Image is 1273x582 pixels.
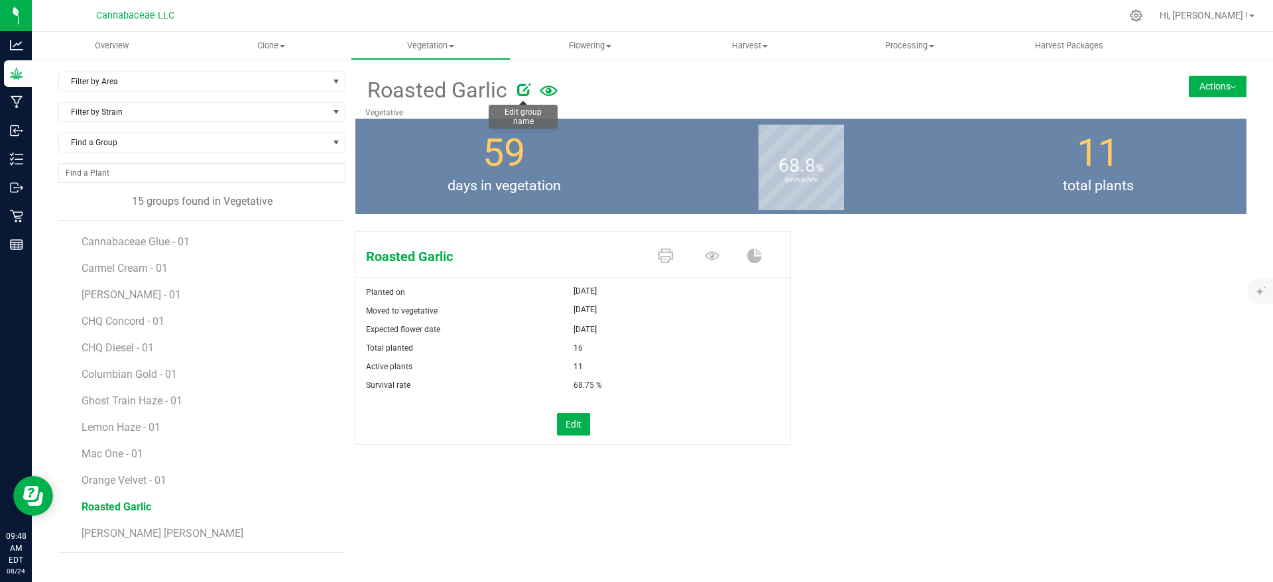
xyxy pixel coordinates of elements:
[82,341,154,354] span: CHQ Diesel - 01
[6,566,26,576] p: 08/24
[662,119,940,214] group-info-box: Survival rate
[365,74,507,107] span: Roasted Garlic
[829,32,989,60] a: Processing
[77,40,147,52] span: Overview
[494,107,552,126] div: Edit group name
[366,362,412,371] span: Active plants
[6,530,26,566] p: 09:48 AM EDT
[13,476,53,516] iframe: Resource center
[959,119,1237,214] group-info-box: Total number of plants
[356,247,645,266] span: Roasted Garlic
[82,262,168,274] span: Carmel Cream - 01
[351,32,511,60] a: Vegetation
[82,368,177,380] span: Columbian Gold - 01
[59,133,328,152] span: Find a Group
[511,40,670,52] span: Flowering
[58,194,345,209] div: 15 groups found in Vegetative
[1077,131,1119,175] span: 11
[949,176,1246,197] span: total plants
[1160,10,1248,21] span: Hi, [PERSON_NAME] !
[192,40,351,52] span: Clone
[574,320,597,339] span: [DATE]
[10,124,23,137] inline-svg: Inbound
[830,40,989,52] span: Processing
[10,152,23,166] inline-svg: Inventory
[59,103,328,121] span: Filter by Strain
[10,209,23,223] inline-svg: Retail
[82,474,166,487] span: Orange Velvet - 01
[10,238,23,251] inline-svg: Reports
[574,339,583,357] span: 16
[1189,76,1246,97] button: Actions
[1128,9,1144,22] div: Manage settings
[328,72,345,91] span: select
[59,164,345,182] input: NO DATA FOUND
[355,176,652,197] span: days in vegetation
[82,527,243,540] span: [PERSON_NAME] [PERSON_NAME]
[32,32,192,60] a: Overview
[366,306,438,316] span: Moved to vegetative
[574,376,602,394] span: 68.75 %
[96,10,174,21] span: Cannabaceae LLC
[989,32,1149,60] a: Harvest Packages
[82,288,181,301] span: [PERSON_NAME] - 01
[82,500,151,513] span: Roasted Garlic
[10,38,23,52] inline-svg: Analytics
[483,131,525,175] span: 59
[82,394,182,407] span: Ghost Train Haze - 01
[365,107,1088,119] p: Vegetative
[1017,40,1121,52] span: Harvest Packages
[366,288,405,297] span: Planted on
[574,302,597,318] span: [DATE]
[365,119,642,214] group-info-box: Days in vegetation
[82,421,160,434] span: Lemon Haze - 01
[670,32,830,60] a: Harvest
[366,380,410,390] span: Survival rate
[758,121,844,239] b: survival rate
[10,181,23,194] inline-svg: Outbound
[557,413,590,436] button: Edit
[511,32,670,60] a: Flowering
[82,235,190,248] span: Cannabaceae Glue - 01
[59,72,328,91] span: Filter by Area
[366,325,440,334] span: Expected flower date
[192,32,351,60] a: Clone
[574,357,583,376] span: 11
[351,40,510,52] span: Vegetation
[10,95,23,109] inline-svg: Manufacturing
[10,67,23,80] inline-svg: Grow
[574,283,597,299] span: [DATE]
[671,40,829,52] span: Harvest
[82,447,143,460] span: Mac One - 01
[82,315,164,327] span: CHQ Concord - 01
[366,343,413,353] span: Total planted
